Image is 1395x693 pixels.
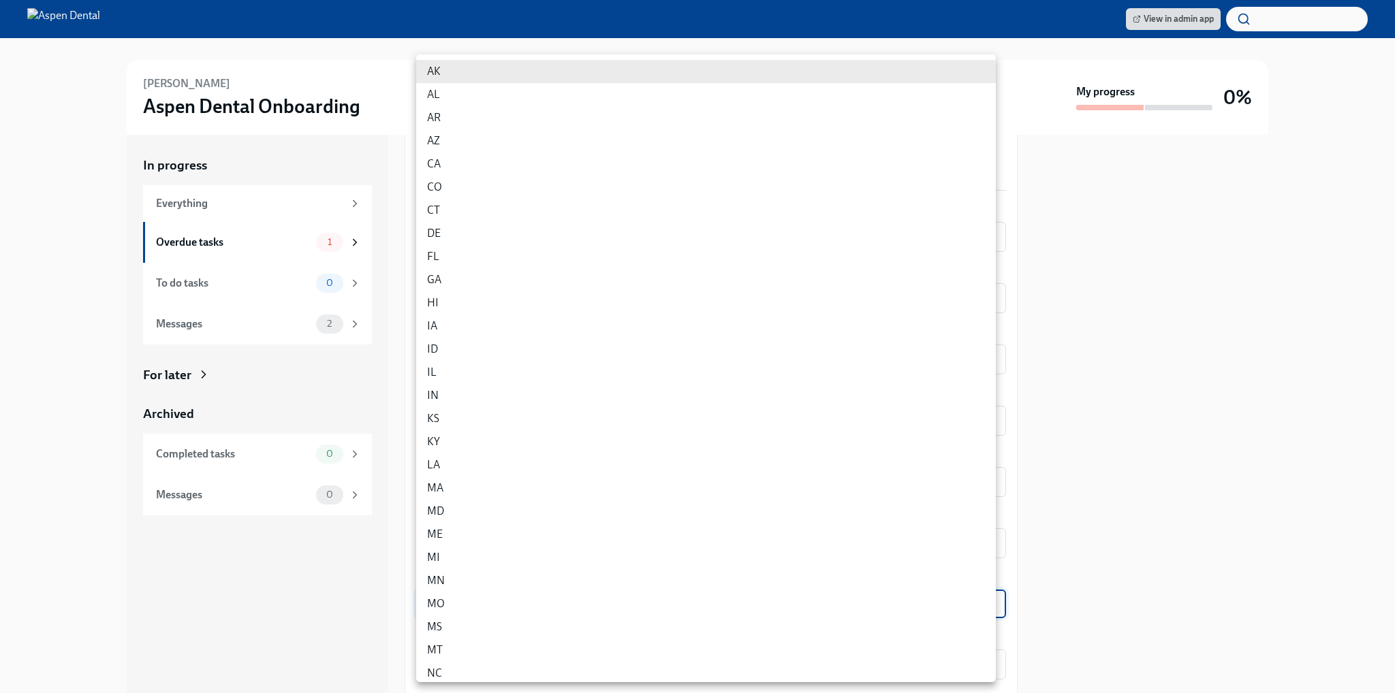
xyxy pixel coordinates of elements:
[416,361,996,384] li: IL
[416,569,996,592] li: MN
[416,639,996,662] li: MT
[416,268,996,291] li: GA
[416,245,996,268] li: FL
[416,477,996,500] li: MA
[416,106,996,129] li: AR
[416,60,996,83] li: AK
[416,592,996,615] li: MO
[416,83,996,106] li: AL
[416,430,996,453] li: KY
[416,384,996,407] li: IN
[416,523,996,546] li: ME
[416,407,996,430] li: KS
[416,176,996,199] li: CO
[416,152,996,176] li: CA
[416,453,996,477] li: LA
[416,315,996,338] li: IA
[416,129,996,152] li: AZ
[416,615,996,639] li: MS
[416,199,996,222] li: CT
[416,546,996,569] li: MI
[416,662,996,685] li: NC
[416,291,996,315] li: HI
[416,338,996,361] li: ID
[416,500,996,523] li: MD
[416,222,996,245] li: DE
